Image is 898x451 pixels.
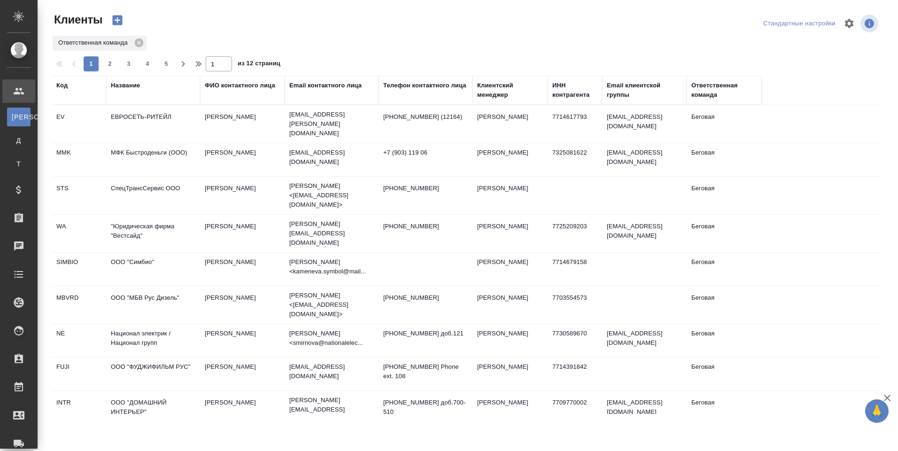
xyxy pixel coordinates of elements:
[106,324,200,357] td: Национал электрик / Национал групп
[102,59,117,69] span: 2
[548,143,602,176] td: 7325081622
[7,155,31,173] a: Т
[53,36,147,51] div: Ответственная команда
[602,324,687,357] td: [EMAIL_ADDRESS][DOMAIN_NAME]
[838,12,860,35] span: Настроить таблицу
[477,81,543,100] div: Клиентский менеджер
[865,399,889,423] button: 🙏
[687,179,762,212] td: Беговая
[12,136,26,145] span: Д
[106,288,200,321] td: ООО "МБВ Рус Дизель"
[52,358,106,390] td: FUJI
[289,181,374,210] p: [PERSON_NAME] <[EMAIL_ADDRESS][DOMAIN_NAME]>
[602,393,687,426] td: [EMAIL_ADDRESS][DOMAIN_NAME]
[106,393,200,426] td: ООО "ДОМАШНИЙ ИНТЕРЬЕР"
[602,108,687,140] td: [EMAIL_ADDRESS][DOMAIN_NAME]
[602,143,687,176] td: [EMAIL_ADDRESS][DOMAIN_NAME]
[383,293,468,303] p: [PHONE_NUMBER]
[52,324,106,357] td: NE
[58,38,131,47] p: Ответственная команда
[289,257,374,276] p: [PERSON_NAME] <kameneva.symbol@mail...
[860,15,880,32] span: Посмотреть информацию
[52,179,106,212] td: STS
[548,288,602,321] td: 7703554573
[52,108,106,140] td: EV
[472,217,548,250] td: [PERSON_NAME]
[548,358,602,390] td: 7714391842
[52,393,106,426] td: INTR
[200,324,285,357] td: [PERSON_NAME]
[383,222,468,231] p: [PHONE_NUMBER]
[687,217,762,250] td: Беговая
[52,288,106,321] td: MBVRD
[12,112,26,122] span: [PERSON_NAME]
[121,59,136,69] span: 3
[687,358,762,390] td: Беговая
[472,393,548,426] td: [PERSON_NAME]
[607,81,682,100] div: Email клиентской группы
[106,143,200,176] td: МФК Быстроденьги (ООО)
[383,184,468,193] p: [PHONE_NUMBER]
[691,81,757,100] div: Ответственная команда
[548,108,602,140] td: 7714617793
[111,81,140,90] div: Название
[52,217,106,250] td: WA
[869,401,885,421] span: 🙏
[383,329,468,338] p: [PHONE_NUMBER] доб.121
[200,393,285,426] td: [PERSON_NAME]
[289,362,374,381] p: [EMAIL_ADDRESS][DOMAIN_NAME]
[552,81,597,100] div: ИНН контрагента
[121,56,136,71] button: 3
[472,324,548,357] td: [PERSON_NAME]
[687,324,762,357] td: Беговая
[106,358,200,390] td: ООО "ФУДЖИФИЛЬМ РУС"
[106,253,200,286] td: ООО "Симбио"
[548,253,602,286] td: 7714679158
[140,59,155,69] span: 4
[687,253,762,286] td: Беговая
[472,358,548,390] td: [PERSON_NAME]
[383,148,468,157] p: +7 (903) 119 06
[200,217,285,250] td: [PERSON_NAME]
[472,179,548,212] td: [PERSON_NAME]
[472,108,548,140] td: [PERSON_NAME]
[159,56,174,71] button: 5
[383,81,466,90] div: Телефон контактного лица
[472,143,548,176] td: [PERSON_NAME]
[548,393,602,426] td: 7709770002
[289,396,374,424] p: [PERSON_NAME][EMAIL_ADDRESS][DOMAIN_NAME]
[289,219,374,248] p: [PERSON_NAME][EMAIL_ADDRESS][DOMAIN_NAME]
[200,108,285,140] td: [PERSON_NAME]
[687,143,762,176] td: Беговая
[383,398,468,417] p: [PHONE_NUMBER] доб.700-510
[548,324,602,357] td: 7730589670
[52,143,106,176] td: MMK
[12,159,26,169] span: Т
[106,217,200,250] td: "Юридическая фирма "Вестсайд"
[548,217,602,250] td: 7725209203
[289,81,362,90] div: Email контактного лица
[159,59,174,69] span: 5
[289,110,374,138] p: [EMAIL_ADDRESS][PERSON_NAME][DOMAIN_NAME]
[200,358,285,390] td: [PERSON_NAME]
[52,12,102,27] span: Клиенты
[200,179,285,212] td: [PERSON_NAME]
[106,12,129,28] button: Создать
[52,253,106,286] td: SIMBIO
[7,108,31,126] a: [PERSON_NAME]
[200,143,285,176] td: [PERSON_NAME]
[383,362,468,381] p: [PHONE_NUMBER] Phone ext. 108
[140,56,155,71] button: 4
[7,131,31,150] a: Д
[472,288,548,321] td: [PERSON_NAME]
[761,16,838,31] div: split button
[687,108,762,140] td: Беговая
[102,56,117,71] button: 2
[602,217,687,250] td: [EMAIL_ADDRESS][DOMAIN_NAME]
[106,108,200,140] td: ЕВРОСЕТЬ-РИТЕЙЛ
[200,288,285,321] td: [PERSON_NAME]
[472,253,548,286] td: [PERSON_NAME]
[687,393,762,426] td: Беговая
[200,253,285,286] td: [PERSON_NAME]
[289,291,374,319] p: [PERSON_NAME] <[EMAIL_ADDRESS][DOMAIN_NAME]>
